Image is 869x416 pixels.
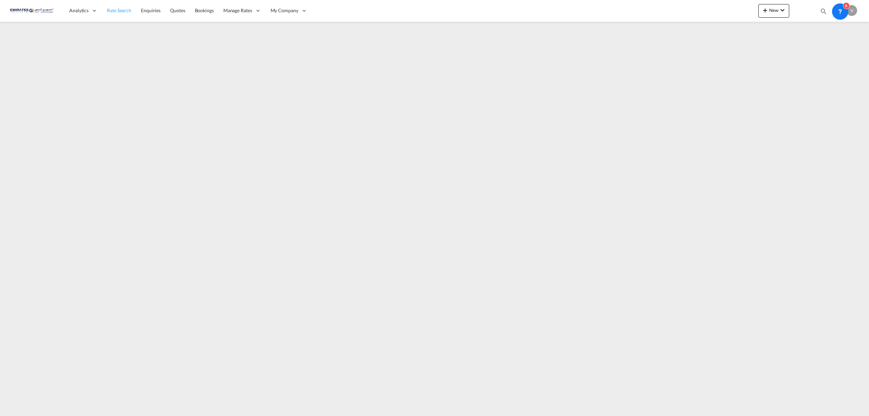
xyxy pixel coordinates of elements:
div: V [846,5,857,16]
span: Help [831,5,843,16]
img: c67187802a5a11ec94275b5db69a26e6.png [10,3,56,18]
span: Bookings [195,7,214,13]
span: Analytics [69,7,89,14]
span: Rate Search [107,7,131,13]
span: New [761,7,787,13]
md-icon: icon-magnify [820,7,827,15]
span: Quotes [170,7,185,13]
div: Help [831,5,846,17]
button: icon-plus 400-fgNewicon-chevron-down [758,4,789,18]
md-icon: icon-chevron-down [778,6,787,14]
span: Manage Rates [223,7,252,14]
span: My Company [271,7,298,14]
div: icon-magnify [820,7,827,18]
span: Enquiries [141,7,161,13]
md-icon: icon-plus 400-fg [761,6,769,14]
